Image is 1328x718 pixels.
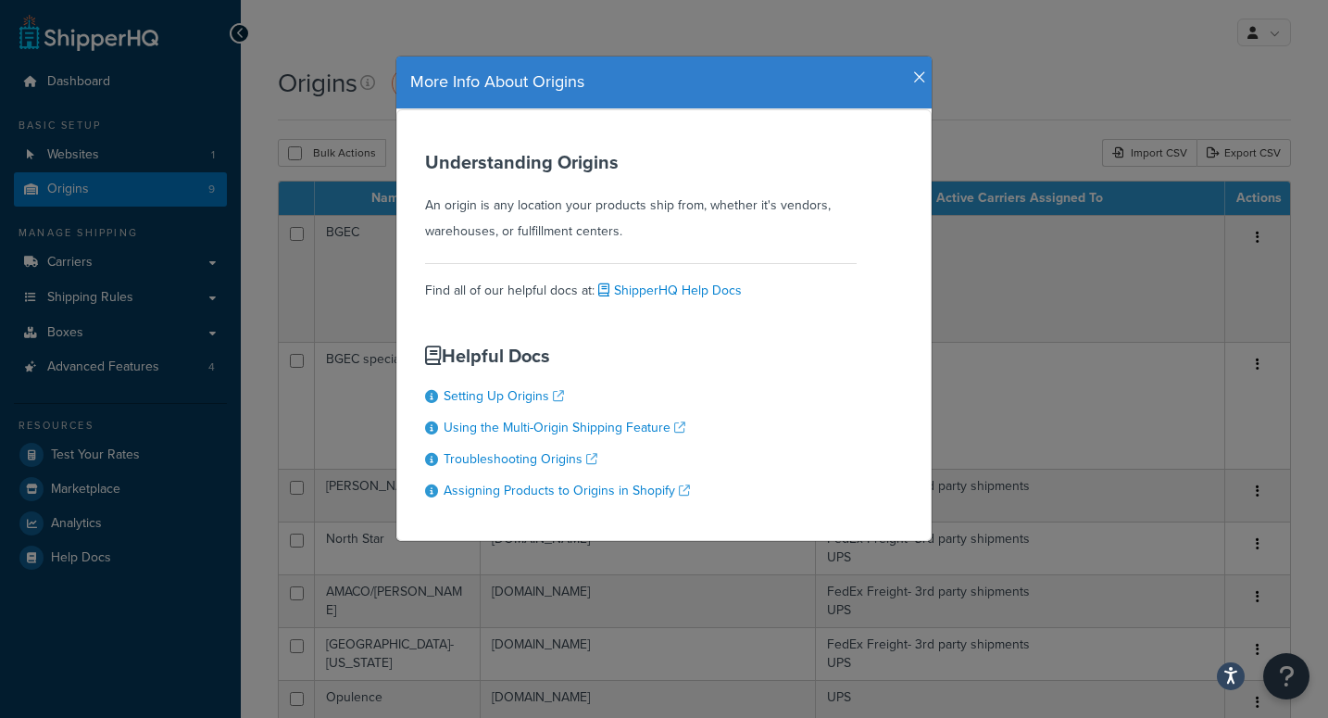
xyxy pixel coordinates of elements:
[444,418,685,437] a: Using the Multi-Origin Shipping Feature
[444,449,597,469] a: Troubleshooting Origins
[410,70,918,94] h4: More Info About Origins
[425,152,857,172] h3: Understanding Origins
[425,263,857,304] div: Find all of our helpful docs at:
[444,481,690,500] a: Assigning Products to Origins in Shopify
[595,281,742,300] a: ShipperHQ Help Docs
[444,386,564,406] a: Setting Up Origins
[425,152,857,245] div: An origin is any location your products ship from, whether it's vendors, warehouses, or fulfillme...
[425,346,690,366] h3: Helpful Docs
